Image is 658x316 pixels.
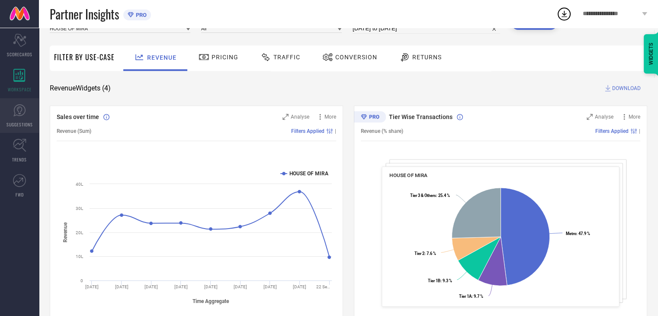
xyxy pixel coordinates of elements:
text: : 47.9 % [566,231,590,236]
text: HOUSE OF MIRA [289,171,329,177]
input: Select time period [353,23,500,34]
span: Pricing [212,54,238,61]
span: Conversion [335,54,377,61]
tspan: Tier 1B [428,278,440,283]
tspan: Tier 2 [414,251,424,256]
tspan: Metro [566,231,576,236]
span: Traffic [273,54,300,61]
span: WORKSPACE [8,86,32,93]
text: [DATE] [85,284,99,289]
text: [DATE] [174,284,188,289]
span: DOWNLOAD [612,84,641,93]
span: Returns [412,54,442,61]
span: Revenue [147,54,177,61]
text: [DATE] [204,284,218,289]
text: : 9.7 % [459,294,483,299]
text: [DATE] [144,284,158,289]
span: SUGGESTIONS [6,121,33,128]
text: [DATE] [115,284,128,289]
text: [DATE] [234,284,247,289]
tspan: Tier 1A [459,294,472,299]
span: | [639,128,640,134]
span: Partner Insights [50,5,119,23]
span: SCORECARDS [7,51,32,58]
span: Tier Wise Transactions [389,113,453,120]
text: 20L [76,230,83,235]
tspan: Revenue [62,222,68,242]
svg: Zoom [282,114,289,120]
div: Open download list [556,6,572,22]
span: Analyse [291,114,309,120]
span: TRENDS [12,156,27,163]
text: 0 [80,278,83,283]
text: 40L [76,182,83,187]
text: [DATE] [293,284,306,289]
span: More [629,114,640,120]
text: : 25.4 % [410,193,450,198]
span: Filters Applied [291,128,324,134]
span: Revenue (% share) [361,128,403,134]
text: 10L [76,254,83,259]
span: Sales over time [57,113,99,120]
span: FWD [16,191,24,198]
text: 22 Se… [316,284,330,289]
text: [DATE] [263,284,277,289]
tspan: Time Aggregate [193,298,229,304]
span: Filters Applied [595,128,629,134]
text: 30L [76,206,83,211]
span: | [335,128,336,134]
tspan: Tier 3 & Others [410,193,436,198]
span: PRO [134,12,147,18]
span: HOUSE OF MIRA [389,172,427,178]
span: Filter By Use-Case [54,52,115,62]
span: Revenue Widgets ( 4 ) [50,84,111,93]
svg: Zoom [587,114,593,120]
span: More [324,114,336,120]
text: : 9.3 % [428,278,452,283]
text: : 7.6 % [414,251,436,256]
div: Premium [354,111,386,124]
span: Analyse [595,114,613,120]
span: Revenue (Sum) [57,128,91,134]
